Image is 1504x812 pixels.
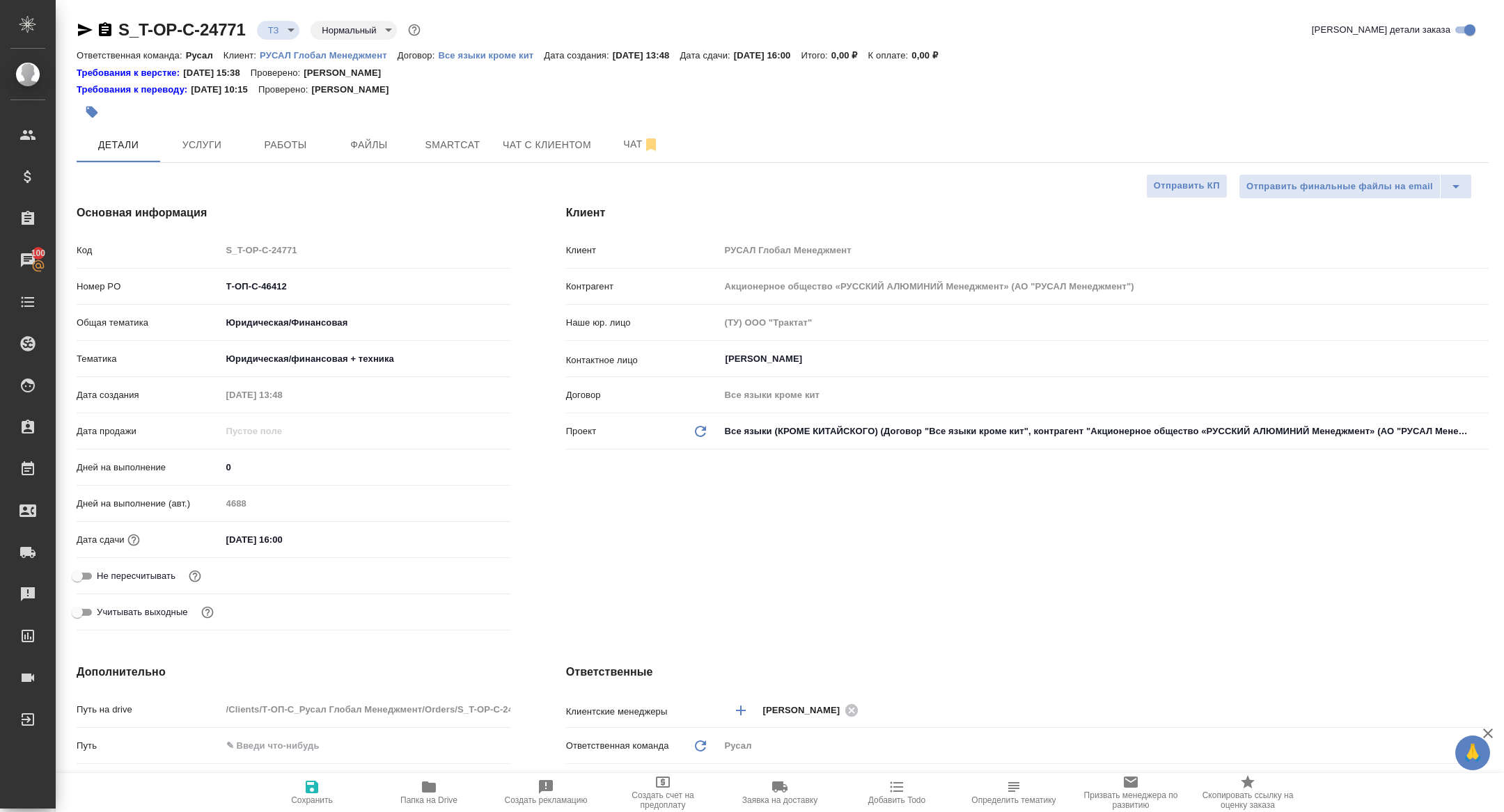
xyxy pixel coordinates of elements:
p: 0,00 ₽ [911,50,948,61]
button: Отправить финальные файлы на email [1239,174,1441,199]
span: Не пересчитывать [97,569,175,583]
a: 100 [3,243,52,278]
p: Дата создания: [544,50,612,61]
p: Все языки кроме кит [438,50,544,61]
p: РУСАЛ Глобал Менеджмент [260,50,398,61]
button: Open [1481,358,1484,360]
button: Open [1481,709,1484,712]
div: Все языки (КРОМЕ КИТАЙСКОГО) (Договор "Все языки кроме кит", контрагент "Акционерное общество «РУ... [720,420,1489,443]
a: Требования к переводу: [77,83,191,97]
span: Работы [252,136,319,154]
button: Добавить тэг [77,97,107,127]
h4: Клиент [566,205,1489,221]
p: Клиентские менеджеры [566,705,720,719]
p: Наше юр. лицо [566,316,720,330]
span: Определить тематику [971,795,1056,805]
div: ✎ Введи что-нибудь [221,770,510,794]
div: split button [1239,174,1472,199]
p: [DATE] 16:00 [734,50,801,61]
div: ТЗ [257,21,300,40]
p: Код [77,244,221,257]
span: Сохранить [291,795,333,805]
p: [DATE] 13:48 [613,50,680,61]
p: Русал [186,50,224,61]
button: ТЗ [264,24,283,36]
span: Создать рекламацию [505,795,588,805]
span: Smartcat [419,136,486,154]
p: Клиент [566,244,720,257]
p: Проект [566,424,597,438]
button: Создать счет на предоплату [604,773,721,812]
button: Определить тематику [955,773,1072,812]
h4: Дополнительно [77,664,510,680]
span: Отправить КП [1154,178,1220,194]
span: Заявка на доставку [742,795,817,805]
p: [PERSON_NAME] [304,66,391,80]
input: Пустое поле [221,421,343,441]
span: Услуги [169,136,235,154]
span: Чат [608,136,675,153]
input: Пустое поле [221,240,510,260]
div: [PERSON_NAME] [763,701,863,719]
span: Скопировать ссылку на оценку заказа [1198,790,1298,810]
p: Общая тематика [77,316,221,330]
h4: Основная информация [77,205,510,221]
span: [PERSON_NAME] [763,703,849,717]
span: Призвать менеджера по развитию [1081,790,1181,810]
p: К оплате: [868,50,912,61]
p: Контрагент [566,280,720,294]
button: Выбери, если сб и вс нужно считать рабочими днями для выполнения заказа. [198,603,217,621]
span: Учитывать выходные [97,605,188,619]
svg: Отписаться [643,136,659,153]
a: S_T-OP-C-24771 [118,20,246,39]
span: Создать счет на предоплату [613,790,713,810]
span: Папка на Drive [400,795,457,805]
p: [DATE] 15:38 [183,66,251,80]
input: Пустое поле [720,385,1489,405]
p: Ответственная команда [566,739,669,753]
button: Скопировать ссылку [97,22,113,38]
span: 🙏 [1461,738,1485,767]
span: 100 [23,246,54,260]
button: Заявка на доставку [721,773,838,812]
p: Договор [566,388,720,402]
a: Все языки кроме кит [438,49,544,61]
button: Доп статусы указывают на важность/срочность заказа [405,21,423,39]
a: Требования к верстке: [77,66,183,80]
div: ТЗ [311,21,397,40]
span: Добавить Todo [868,795,925,805]
input: ✎ Введи что-нибудь [221,530,343,550]
div: Русал [720,734,1489,758]
input: Пустое поле [720,276,1489,296]
div: Юридическая/финансовая + техника [221,347,510,371]
p: Номер PO [77,280,221,294]
button: 🙏 [1455,735,1490,770]
button: Включи, если не хочешь, чтобы указанная дата сдачи изменилась после переставления заказа в 'Подтв... [186,567,204,585]
a: РУСАЛ Глобал Менеджмент [260,49,398,61]
button: Если добавить услуги и заполнить их объемом, то дата рассчитается автоматически [125,531,143,549]
p: Контактное лицо [566,353,720,367]
span: Отправить финальные файлы на email [1246,179,1433,195]
span: Чат с клиентом [503,136,591,154]
p: Дата сдачи: [680,50,733,61]
input: ✎ Введи что-нибудь [221,457,510,477]
input: Пустое поле [720,240,1489,260]
p: Клиент: [224,50,260,61]
button: Папка на Drive [370,773,487,812]
input: Пустое поле [720,312,1489,333]
h4: Ответственные [566,664,1489,680]
p: Итого: [801,50,831,61]
p: Дата продажи [77,424,221,438]
input: ✎ Введи что-нибудь [221,276,510,296]
p: Договор: [398,50,439,61]
p: Путь [77,739,221,753]
p: Проверено: [258,83,312,97]
p: Дата сдачи [77,533,125,547]
span: Файлы [336,136,402,154]
input: Пустое поле [221,385,343,405]
span: [PERSON_NAME] детали заказа [1312,23,1450,37]
button: Создать рекламацию [487,773,604,812]
button: Добавить менеджера [724,694,758,727]
input: Пустое поле [221,493,510,514]
p: 0,00 ₽ [831,50,868,61]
